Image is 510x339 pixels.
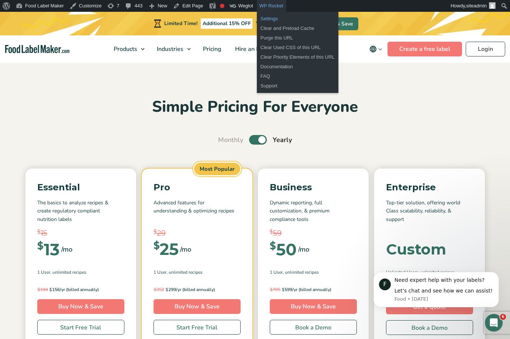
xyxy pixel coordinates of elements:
a: Book a Demo [270,320,357,335]
span: Pricing [201,45,222,53]
a: Purge this URL [257,33,338,43]
div: Focus keyphrase not set [220,4,224,8]
span: Products [111,45,138,53]
a: Book a Demo [386,320,473,335]
span: 29 [157,228,166,239]
a: Food Label Maker homepage [5,45,70,53]
a: Products [107,35,148,63]
a: Clear Priority Elements of this URL [257,52,338,62]
a: Settings [257,14,338,24]
span: Industries [155,45,184,53]
p: 156/yr (billed annually) [37,286,124,293]
iframe: Intercom live chat [485,314,503,332]
span: , Unlimited Recipes [50,269,86,276]
a: Start Free Trial [154,320,241,335]
a: Login [466,42,505,56]
span: Most Popular [193,162,241,177]
p: Essential [37,180,124,194]
span: $ [270,241,276,251]
span: $ [270,287,273,292]
span: Limited Time! [164,20,197,27]
span: /mo [61,244,72,255]
span: $ [165,287,168,292]
iframe: Intercom notifications message [362,265,510,312]
span: , Unlimited Recipes [166,269,203,276]
span: 1 User [270,269,283,276]
a: Industries [150,35,194,63]
a: Pricing [196,35,227,63]
del: 705 [270,287,280,293]
div: Custom [386,242,446,257]
span: 1 User [37,269,50,276]
a: Buy Now & Save [154,299,241,314]
span: 59 [273,228,282,239]
a: FAQ [257,72,338,81]
a: Clear and Preload Cache [257,24,338,33]
button: Change language [364,42,387,56]
p: Advanced features for understanding & optimizing recipes [154,199,241,224]
a: Support [257,81,338,91]
p: 599/yr (billed annually) [270,286,357,293]
p: Dynamic reporting, full customization, & premium compliance tools [270,199,357,224]
span: Additional 15% OFF [201,18,253,29]
span: Hire an Expert [233,45,275,53]
span: 6 [500,314,506,320]
del: 352 [154,287,164,293]
p: Enterprise [386,180,473,194]
p: 299/yr (billed annually) [154,286,241,293]
h2: Simple Pricing For Everyone [6,97,504,117]
p: Top-tier solution, offering world Class scalability, reliability, & support [386,199,473,224]
span: Yearly Subscription [256,20,302,27]
span: $ [270,228,273,236]
a: Buy Now & Save [270,299,357,314]
a: Start Free Trial [37,320,124,335]
span: $ [154,228,157,236]
span: $ [37,241,44,251]
a: Create a free label [387,42,462,56]
div: 50 [270,241,297,257]
span: $ [154,241,160,250]
a: Documentation [257,62,338,72]
span: $ [154,287,156,292]
span: $ [49,287,52,292]
span: , Unlimited Recipes [283,269,319,276]
span: $ [37,228,41,236]
span: Monthly [218,135,243,145]
span: Yearly [273,135,292,145]
span: $ [37,287,40,292]
span: 15 [41,228,47,239]
a: Hire an Expert [228,35,279,63]
span: /mo [298,244,309,255]
span: $ [282,287,285,292]
div: 13 [37,241,60,257]
p: The basics to analyze recipes & create regulatory compliant nutrition labels [37,199,124,224]
del: 184 [37,287,48,293]
a: Buy Now & Save [37,299,124,314]
p: Pro [154,180,241,194]
label: Toggle [249,135,267,145]
span: siteadmin [466,3,487,8]
div: 25 [154,241,179,257]
span: 1 User [154,269,166,276]
span: /mo [180,244,191,255]
p: Business [270,180,357,194]
a: Clear Used CSS of this URL [257,43,338,52]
